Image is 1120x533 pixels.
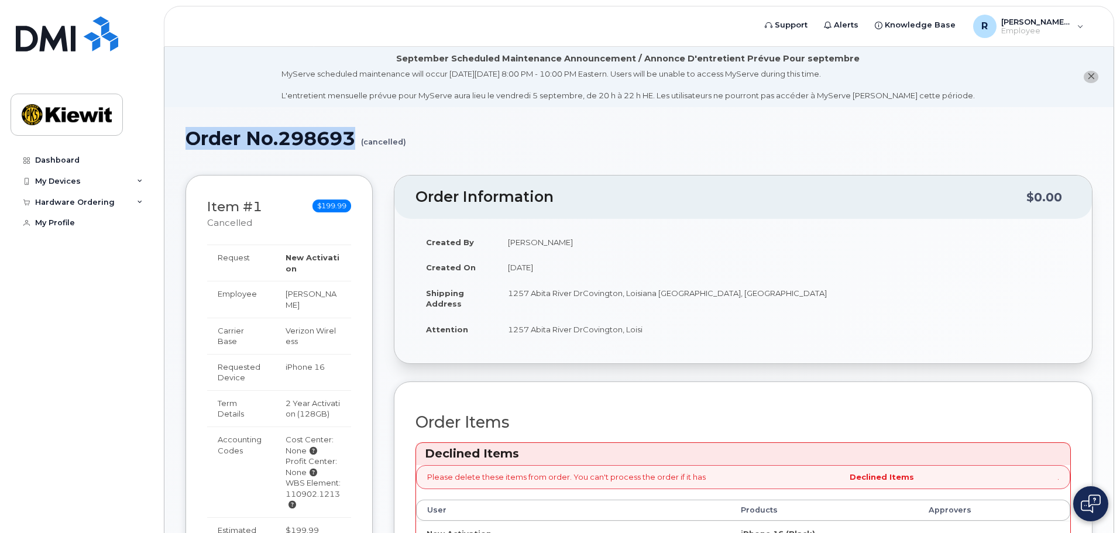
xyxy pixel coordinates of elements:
[497,280,1071,317] td: 1257 Abita River DrCovington, Loisiana [GEOGRAPHIC_DATA], [GEOGRAPHIC_DATA]
[426,238,474,247] strong: Created By
[497,229,1071,255] td: [PERSON_NAME]
[207,354,275,390] td: Requested Device
[1026,186,1062,208] div: $0.00
[286,434,341,456] div: Cost Center: None
[286,253,339,273] strong: New Activation
[207,281,275,317] td: Employee
[286,456,341,477] div: Profit Center: None
[207,245,275,281] td: Request
[281,68,975,101] div: MyServe scheduled maintenance will occur [DATE][DATE] 8:00 PM - 10:00 PM Eastern. Users will be u...
[426,263,476,272] strong: Created On
[415,189,1026,205] h2: Order Information
[426,288,464,309] strong: Shipping Address
[207,218,252,228] small: cancelled
[918,500,1045,521] th: Approvers
[361,128,406,146] small: (cancelled)
[286,477,341,510] div: WBS Element: 110902.1213
[497,255,1071,280] td: [DATE]
[497,317,1071,342] td: 1257 Abita River DrCovington, Loisi
[275,390,351,427] td: 2 Year Activation (128GB)
[396,53,860,65] div: September Scheduled Maintenance Announcement / Annonce D'entretient Prévue Pour septembre
[185,128,1092,149] h1: Order No.298693
[275,281,351,317] td: [PERSON_NAME]
[425,446,1061,462] h3: Declined Items
[730,500,918,521] th: Products
[415,414,1071,431] h2: Order Items
[426,325,468,334] strong: Attention
[275,354,351,390] td: iPhone 16
[207,427,275,517] td: Accounting Codes
[312,200,351,212] span: $199.99
[1084,71,1098,83] button: close notification
[416,465,1070,489] div: Please delete these items from order. You can't process the order if it has .
[416,500,730,521] th: User
[207,390,275,427] td: Term Details
[207,318,275,354] td: Carrier Base
[275,318,351,354] td: Verizon Wireless
[207,200,262,229] h3: Item #1
[1081,494,1101,513] img: Open chat
[850,472,914,483] strong: Declined Items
